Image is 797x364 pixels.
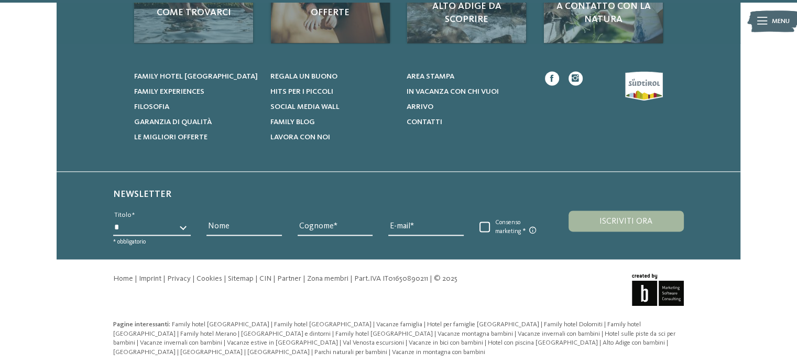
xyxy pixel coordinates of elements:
[314,349,387,356] span: Parchi naturali per bambini
[270,71,395,82] a: Regala un buono
[332,330,334,337] span: |
[270,103,340,111] span: Social Media Wall
[599,339,601,346] span: |
[406,339,407,346] span: |
[406,88,498,95] span: In vacanza con chi vuoi
[139,275,161,282] a: Imprint
[544,321,603,328] span: Family hotel Dolomiti
[541,321,542,328] span: |
[134,73,258,80] span: Family hotel [GEOGRAPHIC_DATA]
[632,273,684,306] img: Brandnamic GmbH | Leading Hospitality Solutions
[113,190,171,199] span: Newsletter
[427,321,541,328] a: Hotel per famiglie [GEOGRAPHIC_DATA]
[134,88,204,95] span: Family experiences
[270,73,337,80] span: Regala un buono
[227,339,340,346] a: Vacanze estive in [GEOGRAPHIC_DATA]
[311,349,313,356] span: |
[343,339,404,346] span: Val Venosta escursioni
[273,275,276,282] span: |
[434,330,436,337] span: |
[227,339,338,346] span: Vacanze estive in [GEOGRAPHIC_DATA]
[343,339,406,346] a: Val Venosta escursioni
[270,102,395,112] a: Social Media Wall
[244,349,246,356] span: |
[406,102,530,112] a: Arrivo
[196,275,222,282] a: Cookies
[569,211,684,231] button: Iscriviti ora
[270,86,395,97] a: Hits per i piccoli
[140,339,222,346] span: Vacanze invernali con bambini
[113,321,641,337] a: Family hotel [GEOGRAPHIC_DATA]
[172,321,269,328] span: Family hotel [GEOGRAPHIC_DATA]
[259,275,271,282] a: CIN
[280,6,380,19] span: Offerte
[177,349,179,356] span: |
[224,275,226,282] span: |
[340,339,341,346] span: |
[354,275,428,282] span: Part.IVA IT01650890211
[180,349,244,356] a: [GEOGRAPHIC_DATA]
[406,118,442,126] span: Contatti
[177,330,179,337] span: |
[488,339,598,346] span: Hotel con piscina [GEOGRAPHIC_DATA]
[667,339,668,346] span: |
[373,321,375,328] span: |
[134,117,258,127] a: Garanzia di qualità
[427,321,539,328] span: Hotel per famiglie [GEOGRAPHIC_DATA]
[238,330,239,337] span: |
[134,118,212,126] span: Garanzia di qualità
[140,339,224,346] a: Vacanze invernali con bambini
[270,134,330,141] span: Lavora con noi
[424,321,425,328] span: |
[241,330,331,337] span: [GEOGRAPHIC_DATA] e dintorni
[274,321,372,328] span: Family hotel [GEOGRAPHIC_DATA]
[515,330,516,337] span: |
[274,321,373,328] a: Family hotel [GEOGRAPHIC_DATA]
[406,86,530,97] a: In vacanza con chi vuoi
[180,330,238,337] a: Family hotel Merano
[134,132,258,142] a: Le migliori offerte
[406,71,530,82] a: Area stampa
[434,275,457,282] span: © 2025
[113,349,177,356] a: [GEOGRAPHIC_DATA]
[134,103,169,111] span: Filosofia
[270,118,315,126] span: Family Blog
[167,275,191,282] a: Privacy
[180,330,236,337] span: Family hotel Merano
[376,321,424,328] a: Vacanze famiglia
[409,339,485,346] a: Vacanze in bici con bambini
[335,330,434,337] a: Family hotel [GEOGRAPHIC_DATA]
[406,117,530,127] a: Contatti
[518,330,600,337] span: Vacanze invernali con bambini
[603,339,665,346] span: Alto Adige con bambini
[247,349,310,356] span: [GEOGRAPHIC_DATA]
[518,330,602,337] a: Vacanze invernali con bambini
[406,73,454,80] span: Area stampa
[350,275,353,282] span: |
[303,275,305,282] span: |
[270,132,395,142] a: Lavora con noi
[335,330,433,337] span: Family hotel [GEOGRAPHIC_DATA]
[134,102,258,112] a: Filosofia
[307,275,348,282] a: Zona membri
[224,339,225,346] span: |
[602,330,603,337] span: |
[113,349,176,356] span: [GEOGRAPHIC_DATA]
[192,275,195,282] span: |
[392,349,485,356] a: Vacanze in montagna con bambini
[604,321,606,328] span: |
[430,275,432,282] span: |
[277,275,301,282] a: Partner
[241,330,332,337] a: [GEOGRAPHIC_DATA] e dintorni
[270,117,395,127] a: Family Blog
[134,134,208,141] span: Le migliori offerte
[271,321,272,328] span: |
[113,275,133,282] a: Home
[134,71,258,82] a: Family hotel [GEOGRAPHIC_DATA]
[314,349,389,356] a: Parchi naturali per bambini
[488,339,599,346] a: Hotel con piscina [GEOGRAPHIC_DATA]
[134,86,258,97] a: Family experiences
[438,330,515,337] a: Vacanze montagna bambini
